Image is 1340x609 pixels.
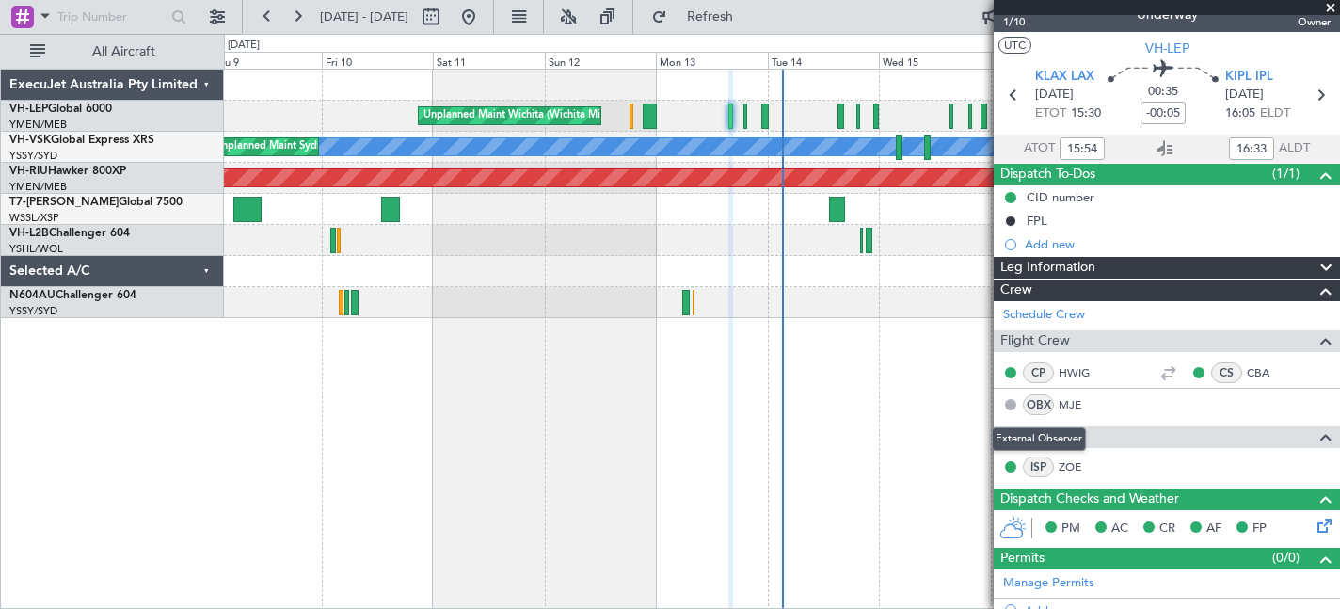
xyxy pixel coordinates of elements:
span: ELDT [1260,104,1290,123]
span: 16:05 [1225,104,1255,123]
a: VH-RIUHawker 800XP [9,166,126,177]
span: Dispatch To-Dos [1000,164,1095,185]
a: YSSY/SYD [9,149,57,163]
span: Flight Crew [1000,330,1070,352]
span: Crew [1000,280,1032,301]
div: CS [1211,362,1242,383]
div: ISP [1023,457,1054,477]
span: VH-LEP [9,104,48,115]
span: Refresh [671,10,750,24]
span: ETOT [1035,104,1066,123]
a: Schedule Crew [1003,306,1085,325]
div: Fri 10 [322,52,434,69]
div: Wed 15 [879,52,991,69]
span: VH-RIU [9,166,48,177]
span: (0/0) [1272,548,1300,568]
div: Tue 14 [768,52,880,69]
span: T7-[PERSON_NAME] [9,197,119,208]
span: ATOT [1024,139,1055,158]
div: FPL [1027,213,1047,229]
span: Leg Information [1000,257,1095,279]
a: YMEN/MEB [9,180,67,194]
span: ALDT [1279,139,1310,158]
div: [DATE] [228,38,260,54]
span: KLAX LAX [1035,68,1094,87]
a: CBA [1247,364,1289,381]
input: Trip Number [57,3,166,31]
button: UTC [998,37,1031,54]
span: KIPL IPL [1225,68,1273,87]
span: VH-LEP [1145,39,1189,58]
div: CID number [1027,189,1094,205]
div: CP [1023,362,1054,383]
div: Thu 9 [210,52,322,69]
span: VH-VSK [9,135,51,146]
button: Refresh [643,2,756,32]
div: External Observer [992,427,1086,451]
button: All Aircraft [21,37,204,67]
div: Unplanned Maint Wichita (Wichita Mid-continent) [423,102,657,130]
a: VH-VSKGlobal Express XRS [9,135,154,146]
a: YSHL/WOL [9,242,63,256]
input: --:-- [1060,137,1105,160]
input: --:-- [1229,137,1274,160]
span: Owner [1290,14,1331,30]
div: Sat 11 [433,52,545,69]
span: All Aircraft [49,45,199,58]
a: HWIG [1059,364,1101,381]
a: WSSL/XSP [9,211,59,225]
a: YSSY/SYD [9,304,57,318]
div: Thu 16 [991,52,1103,69]
a: ZOE [1059,458,1101,475]
span: [DATE] [1035,86,1074,104]
span: PM [1061,520,1080,538]
span: 1/10 [1003,14,1048,30]
a: VH-LEPGlobal 6000 [9,104,112,115]
a: Manage Permits [1003,574,1094,593]
a: VH-L2BChallenger 604 [9,228,130,239]
div: Sun 12 [545,52,657,69]
a: MJE [1059,396,1101,413]
span: Permits [1000,548,1045,569]
a: N604AUChallenger 604 [9,290,136,301]
div: Mon 13 [656,52,768,69]
span: AC [1111,520,1128,538]
span: VH-L2B [9,228,49,239]
a: T7-[PERSON_NAME]Global 7500 [9,197,183,208]
span: Dispatch Checks and Weather [1000,489,1179,510]
a: YMEN/MEB [9,118,67,132]
span: CR [1159,520,1175,538]
span: N604AU [9,290,56,301]
span: (1/1) [1272,164,1300,184]
span: FP [1252,520,1267,538]
div: Add new [1025,236,1331,252]
span: 00:35 [1148,83,1178,102]
span: AF [1206,520,1221,538]
div: OBX [1023,394,1054,415]
span: [DATE] [1225,86,1264,104]
span: [DATE] - [DATE] [320,8,408,25]
span: 15:30 [1071,104,1101,123]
